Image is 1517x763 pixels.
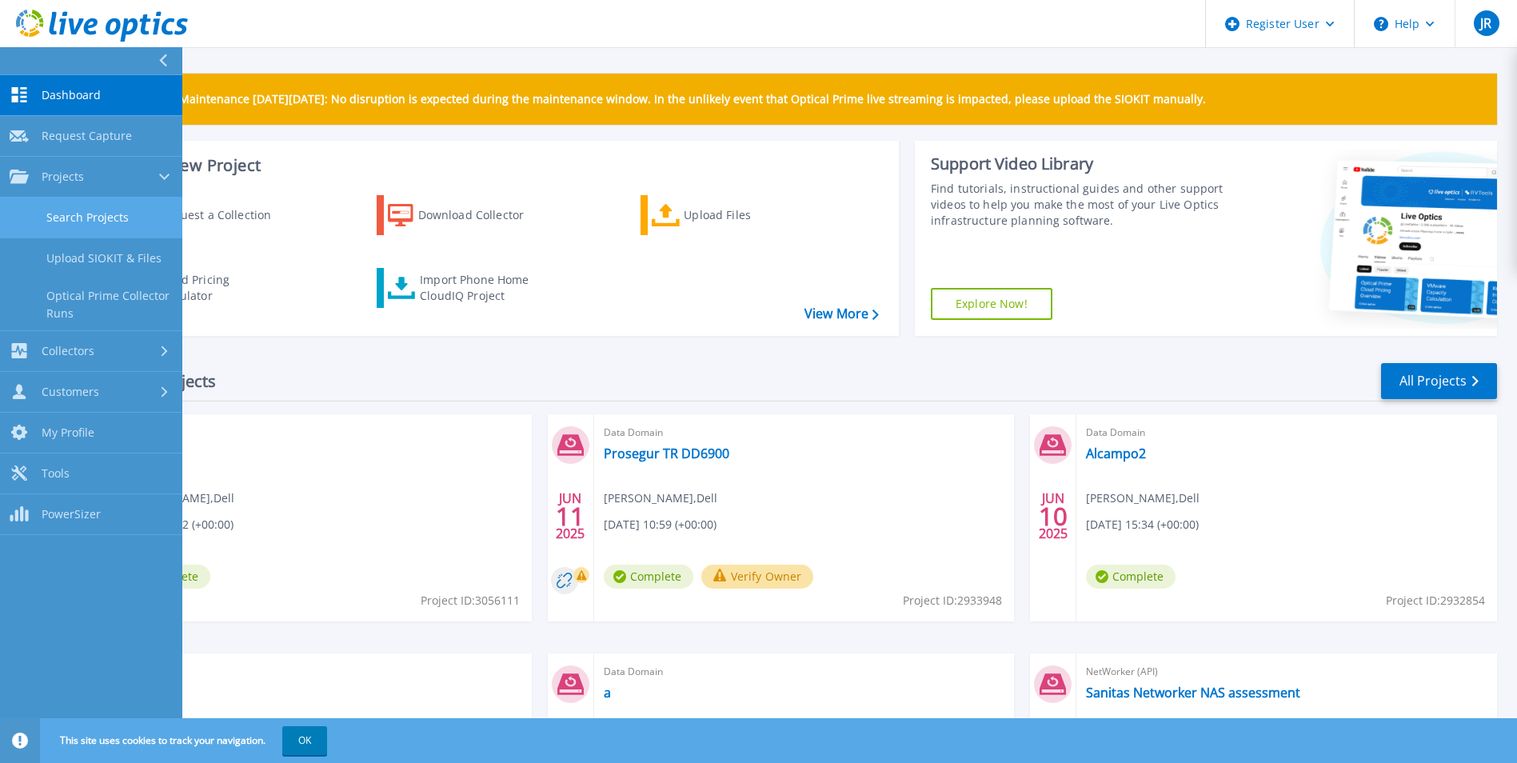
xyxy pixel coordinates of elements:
h3: Start a New Project [114,157,878,174]
span: Data Domain [1086,424,1487,441]
div: JUN 2025 [1038,487,1068,545]
button: OK [282,726,327,755]
a: Explore Now! [931,288,1052,320]
a: Cloud Pricing Calculator [114,268,292,308]
div: Import Phone Home CloudIQ Project [420,272,545,304]
a: Alcampo2 [1086,445,1146,461]
span: PowerSizer [42,507,101,521]
span: My Profile [42,425,94,440]
div: Find tutorials, instructional guides and other support videos to help you make the most of your L... [931,181,1228,229]
span: Project ID: 2932854 [1386,592,1485,609]
div: Request a Collection [159,199,287,231]
a: View More [804,306,879,322]
a: a [604,685,611,701]
div: Download Collector [418,199,546,231]
span: JR [1480,17,1491,30]
span: [DATE] 15:34 (+00:00) [1086,516,1199,533]
span: Projects [42,170,84,184]
span: [DATE] 10:59 (+00:00) [604,516,717,533]
span: Dashboard [42,88,101,102]
span: Request Capture [42,129,132,143]
span: Customers [42,385,99,399]
a: Upload Files [641,195,819,235]
span: Data Domain [604,424,1005,441]
span: Complete [1086,565,1176,589]
div: JUN 2025 [555,487,585,545]
span: Data Domain [121,663,522,681]
span: Tools [42,466,70,481]
a: Sanitas Networker NAS assessment [1086,685,1300,701]
p: Scheduled Maintenance [DATE][DATE]: No disruption is expected during the maintenance window. In t... [119,93,1206,106]
a: All Projects [1381,363,1497,399]
div: Support Video Library [931,154,1228,174]
button: Verify Owner [701,565,814,589]
span: 10 [1039,509,1068,523]
span: Complete [604,565,693,589]
a: Download Collector [377,195,555,235]
span: Project ID: 3056111 [421,592,520,609]
div: Cloud Pricing Calculator [157,272,285,304]
span: 11 [556,509,585,523]
span: [PERSON_NAME] , Dell [604,489,717,507]
div: Upload Files [684,199,812,231]
span: NetWorker (API) [1086,663,1487,681]
span: Project ID: 2933948 [903,592,1002,609]
span: Data Domain [604,663,1005,681]
span: This site uses cookies to track your navigation. [44,726,327,755]
span: Data Domain [121,424,522,441]
span: Collectors [42,344,94,358]
a: Request a Collection [114,195,292,235]
a: Prosegur TR DD6900 [604,445,729,461]
span: [PERSON_NAME] , Dell [1086,489,1200,507]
